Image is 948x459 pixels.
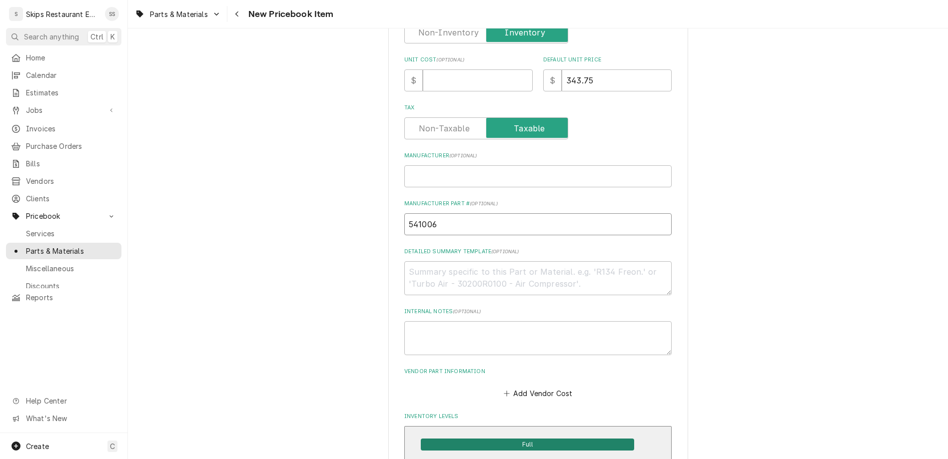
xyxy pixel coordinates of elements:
a: Miscellaneous [6,260,121,277]
span: What's New [26,413,115,424]
button: Navigate back [229,6,245,22]
div: Shan Skipper's Avatar [105,7,119,21]
div: $ [543,69,562,91]
label: Manufacturer Part # [404,200,672,208]
div: Vendor Part Information [404,368,672,401]
span: Purchase Orders [26,141,116,151]
label: Manufacturer [404,152,672,160]
div: Internal Notes [404,308,672,355]
span: Calendar [26,70,116,80]
span: Search anything [24,31,79,42]
a: Discounts [6,278,121,294]
a: Go to Pricebook [6,208,121,224]
span: ( optional ) [449,153,477,158]
span: Services [26,228,116,239]
a: Home [6,49,121,66]
a: Bills [6,155,121,172]
span: Parts & Materials [150,9,208,19]
div: $ [404,69,423,91]
div: Full [421,438,634,451]
span: Invoices [26,123,116,134]
span: Vendors [26,176,116,186]
div: Unit Cost [404,56,533,91]
span: Full [421,439,634,451]
a: Estimates [6,84,121,101]
label: Internal Notes [404,308,672,316]
span: Pricebook [26,211,101,221]
a: Clients [6,190,121,207]
span: Clients [26,193,116,204]
span: Reports [26,292,116,303]
button: Search anythingCtrlK [6,28,121,45]
div: Manufacturer [404,152,672,187]
a: Parts & Materials [6,243,121,259]
div: Detailed Summary Template [404,248,672,295]
a: Go to Parts & Materials [131,6,225,22]
span: Ctrl [90,31,103,42]
a: Services [6,225,121,242]
span: Miscellaneous [26,263,116,274]
div: SS [105,7,119,21]
span: Help Center [26,396,115,406]
a: Reports [6,289,121,306]
span: New Pricebook Item [245,7,334,21]
div: Skips Restaurant Equipment [26,9,99,19]
span: C [110,441,115,452]
a: Go to Jobs [6,102,121,118]
a: Go to What's New [6,410,121,427]
a: Purchase Orders [6,138,121,154]
div: Tax [404,104,672,139]
label: Inventory Levels [404,413,672,421]
a: Calendar [6,67,121,83]
a: Invoices [6,120,121,137]
div: Manufacturer Part # [404,200,672,235]
span: Discounts [26,281,116,291]
span: ( optional ) [453,309,481,314]
span: Create [26,442,49,451]
span: ( optional ) [470,201,498,206]
div: S [9,7,23,21]
div: Default Unit Price [543,56,672,91]
span: Parts & Materials [26,246,116,256]
span: Jobs [26,105,101,115]
button: Add Vendor Cost [502,386,574,400]
a: Vendors [6,173,121,189]
span: Bills [26,158,116,169]
a: Go to Help Center [6,393,121,409]
label: Tax [404,104,672,112]
span: K [110,31,115,42]
span: Estimates [26,87,116,98]
span: ( optional ) [491,249,519,254]
label: Detailed Summary Template [404,248,672,256]
label: Vendor Part Information [404,368,672,376]
span: ( optional ) [436,57,464,62]
label: Unit Cost [404,56,533,64]
span: Home [26,52,116,63]
label: Default Unit Price [543,56,672,64]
